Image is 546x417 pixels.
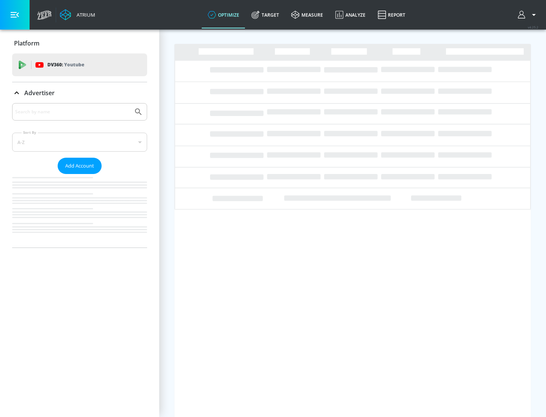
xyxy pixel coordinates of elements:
nav: list of Advertiser [12,174,147,248]
a: Analyze [329,1,372,28]
span: Add Account [65,161,94,170]
div: A-Z [12,133,147,152]
a: measure [285,1,329,28]
p: Platform [14,39,39,47]
button: Add Account [58,158,102,174]
input: Search by name [15,107,130,117]
div: Advertiser [12,82,147,103]
span: v 4.25.2 [528,25,538,29]
div: DV360: Youtube [12,53,147,76]
p: Youtube [64,61,84,69]
div: Atrium [74,11,95,18]
a: Atrium [60,9,95,20]
a: optimize [202,1,245,28]
p: DV360: [47,61,84,69]
div: Advertiser [12,103,147,248]
div: Platform [12,33,147,54]
p: Advertiser [24,89,55,97]
a: Report [372,1,411,28]
label: Sort By [22,130,38,135]
a: Target [245,1,285,28]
